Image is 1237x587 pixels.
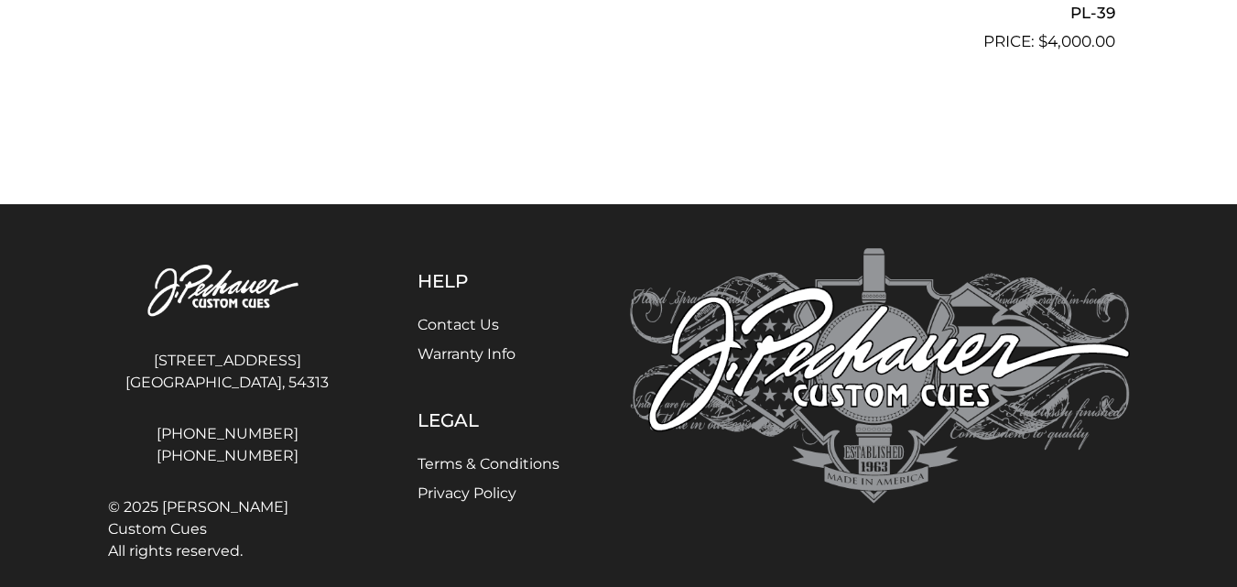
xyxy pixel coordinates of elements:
img: Pechauer Custom Cues [630,248,1130,504]
a: [PHONE_NUMBER] [108,445,347,467]
span: © 2025 [PERSON_NAME] Custom Cues All rights reserved. [108,496,347,562]
address: [STREET_ADDRESS] [GEOGRAPHIC_DATA], 54313 [108,342,347,401]
a: Warranty Info [418,345,515,363]
img: Pechauer Custom Cues [108,248,347,335]
span: $ [1038,32,1047,50]
a: [PHONE_NUMBER] [108,423,347,445]
a: Terms & Conditions [418,455,559,473]
h5: Help [418,270,559,292]
h5: Legal [418,409,559,431]
a: Contact Us [418,316,499,333]
bdi: 4,000.00 [1038,32,1115,50]
a: Privacy Policy [418,484,516,502]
